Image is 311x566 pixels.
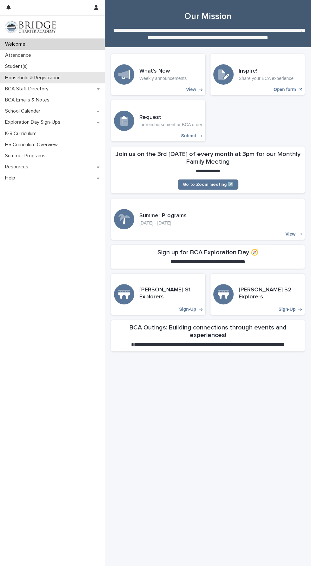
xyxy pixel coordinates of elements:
[3,52,36,58] p: Attendance
[3,75,66,81] p: Household & Registration
[239,76,294,81] p: Share your BCA experience
[3,142,63,148] p: HS Curriculum Overview
[111,54,205,95] a: View
[210,274,305,315] a: Sign-Up
[210,54,305,95] a: Open form
[3,119,65,125] p: Exploration Day Sign-Ups
[111,198,305,240] a: View
[139,76,187,81] p: Weekly announcements
[179,307,196,312] p: Sign-Up
[3,153,50,159] p: Summer Programs
[239,68,294,75] h3: Inspire!
[3,175,20,181] p: Help
[181,133,196,139] p: Submit
[115,324,301,339] h2: BCA Outings: Building connections through events and experiences!
[139,122,202,127] p: for reimbursement or BCA order
[139,220,187,226] p: [DATE] - [DATE]
[3,108,45,114] p: School Calendar
[186,87,196,92] p: View
[111,11,305,22] h1: Our Mission
[157,249,259,256] h2: Sign up for BCA Exploration Day 🧭
[115,150,301,166] h2: Join us on the 3rd [DATE] of every month at 3pm for our Monthly Family Meeting
[111,274,205,315] a: Sign-Up
[274,87,296,92] p: Open form
[178,179,238,190] a: Go to Zoom meeting ↗️
[3,164,33,170] p: Resources
[3,97,55,103] p: BCA Emails & Notes
[285,231,295,237] p: View
[183,182,233,187] span: Go to Zoom meeting ↗️
[139,212,187,219] h3: Summer Programs
[278,307,295,312] p: Sign-Up
[111,100,205,141] a: Submit
[139,68,187,75] h3: What's New
[3,131,42,137] p: K-8 Curriculum
[3,41,30,47] p: Welcome
[3,63,33,69] p: Student(s)
[139,114,202,121] h3: Request
[239,287,302,300] h3: [PERSON_NAME] S2 Explorers
[139,287,202,300] h3: [PERSON_NAME] S1 Explorers
[5,21,56,33] img: V1C1m3IdTEidaUdm9Hs0
[3,86,54,92] p: BCA Staff Directory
